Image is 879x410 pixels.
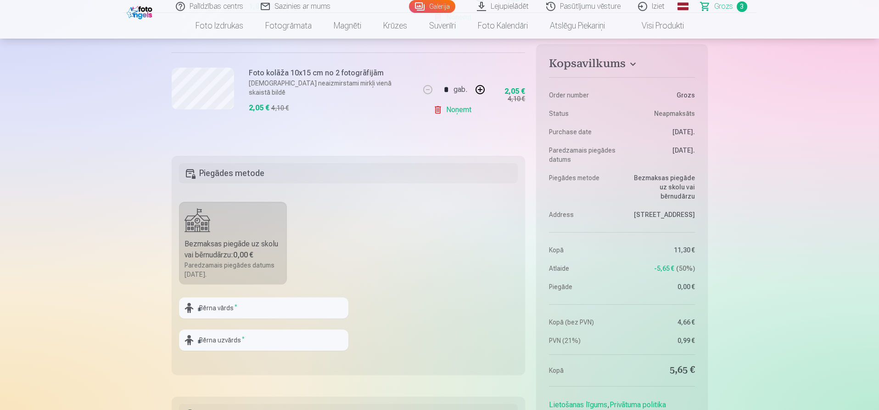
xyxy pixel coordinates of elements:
dt: Kopā [549,245,617,255]
dt: Kopā [549,364,617,377]
div: 2,05 € [504,89,525,94]
a: Magnēti [323,13,372,39]
dt: PVN (21%) [549,336,617,345]
span: Neapmaksāts [654,109,695,118]
dt: Atlaide [549,264,617,273]
dt: Order number [549,91,617,100]
dd: [DATE]. [627,146,695,164]
dt: Kopā (bez PVN) [549,318,617,327]
a: Foto kalendāri [467,13,539,39]
div: 2,05 € [249,102,269,114]
dt: Address [549,210,617,219]
a: Fotogrāmata [254,13,323,39]
a: Krūzes [372,13,418,39]
span: Grozs [714,1,733,12]
div: Paredzamais piegādes datums [DATE]. [185,261,282,279]
dt: Purchase date [549,127,617,137]
dd: 0,00 € [627,282,695,291]
div: gab. [453,79,467,101]
dd: Bezmaksas piegāde uz skolu vai bērnudārzu [627,173,695,201]
a: Atslēgu piekariņi [539,13,616,39]
dd: [DATE]. [627,127,695,137]
span: 50 % [676,264,695,273]
dd: 0,99 € [627,336,695,345]
div: 4,10 € [508,94,525,103]
a: Foto izdrukas [185,13,254,39]
dd: 11,30 € [627,245,695,255]
h5: Piegādes metode [179,163,518,183]
img: /fa1 [127,4,155,19]
div: 4,10 € [271,103,289,113]
a: Noņemt [433,101,475,119]
h6: Foto kolāža 10x15 cm no 2 fotogrāfijām [249,68,414,79]
a: Visi produkti [616,13,695,39]
p: [DEMOGRAPHIC_DATA] neaizmirstami mirkļi vienā skaistā bildē [249,79,414,97]
dt: Piegāde [549,282,617,291]
dt: Piegādes metode [549,173,617,201]
dt: Status [549,109,617,118]
div: Bezmaksas piegāde uz skolu vai bērnudārzu : [185,239,282,261]
b: 0,00 € [233,251,253,259]
dd: Grozs [627,91,695,100]
button: Kopsavilkums [549,57,694,74]
dd: 5,65 € [627,364,695,377]
a: Lietošanas līgums [549,400,607,409]
span: -5,65 € [654,264,674,273]
dt: Paredzamais piegādes datums [549,146,617,164]
span: 3 [737,1,747,12]
dd: [STREET_ADDRESS] [627,210,695,219]
a: Privātuma politika [610,400,666,409]
a: Suvenīri [418,13,467,39]
dd: 4,66 € [627,318,695,327]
